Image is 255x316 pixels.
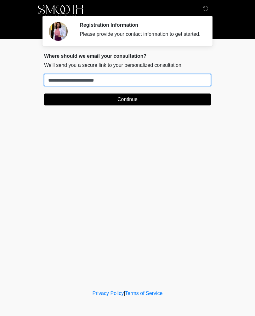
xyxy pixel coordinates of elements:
[80,30,201,38] div: Please provide your contact information to get started.
[93,291,124,296] a: Privacy Policy
[44,62,211,69] p: We'll send you a secure link to your personalized consultation.
[124,291,125,296] a: |
[49,22,68,41] img: Agent Avatar
[44,53,211,59] h2: Where should we email your consultation?
[44,94,211,105] button: Continue
[80,22,201,28] h2: Registration Information
[125,291,162,296] a: Terms of Service
[38,5,83,17] img: Smooth Skin Solutions LLC Logo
